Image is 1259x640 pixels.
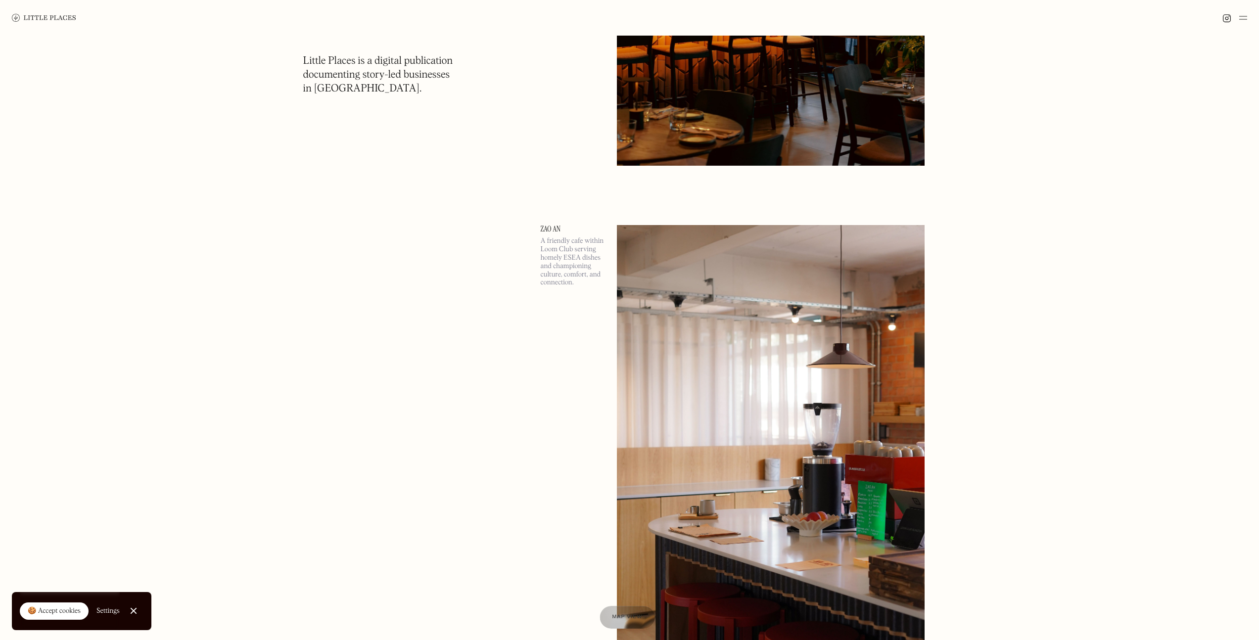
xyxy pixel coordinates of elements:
[612,614,643,620] span: Map view
[20,602,89,620] a: 🍪 Accept cookies
[600,606,654,629] a: Map view
[133,611,134,611] div: Close Cookie Popup
[541,225,605,233] a: Zao An
[303,54,453,96] h1: Little Places is a digital publication documenting story-led businesses in [GEOGRAPHIC_DATA].
[124,601,143,621] a: Close Cookie Popup
[28,606,81,616] div: 🍪 Accept cookies
[96,607,120,614] div: Settings
[96,600,120,622] a: Settings
[541,237,605,287] p: A friendly cafe within Loom Club serving homely ESEA dishes and championing culture, comfort, and...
